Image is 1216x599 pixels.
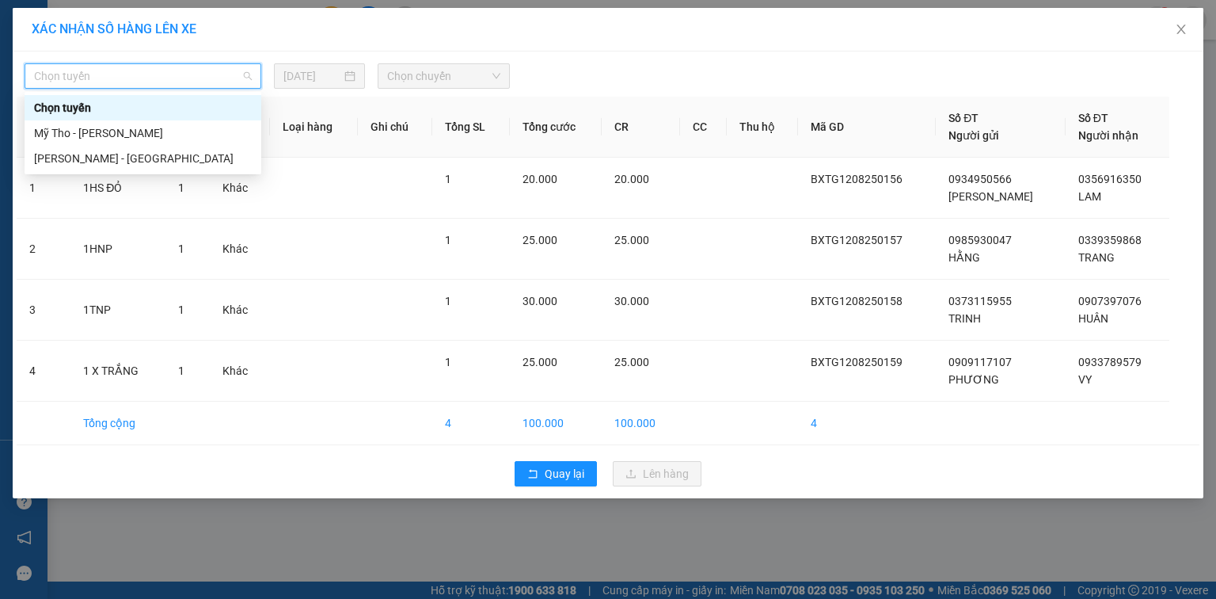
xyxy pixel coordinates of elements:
[948,234,1012,246] span: 0985930047
[432,97,510,158] th: Tổng SL
[527,468,538,481] span: rollback
[1078,190,1101,203] span: LAM
[70,219,165,280] td: 1HNP
[948,373,999,386] span: PHƯƠNG
[17,97,70,158] th: STT
[178,364,184,377] span: 1
[445,295,451,307] span: 1
[178,181,184,194] span: 1
[1078,295,1142,307] span: 0907397076
[948,173,1012,185] span: 0934950566
[210,341,269,402] td: Khác
[614,356,649,368] span: 25.000
[25,146,261,171] div: Hồ Chí Minh - Mỹ Tho
[1078,356,1142,368] span: 0933789579
[34,124,252,142] div: Mỹ Tho - [PERSON_NAME]
[948,312,981,325] span: TRINH
[445,173,451,185] span: 1
[70,402,165,445] td: Tổng cộng
[283,67,341,85] input: 13/08/2025
[613,461,701,486] button: uploadLên hàng
[948,129,999,142] span: Người gửi
[510,402,602,445] td: 100.000
[1078,251,1115,264] span: TRANG
[25,120,261,146] div: Mỹ Tho - Hồ Chí Minh
[445,356,451,368] span: 1
[1159,8,1203,52] button: Close
[522,173,557,185] span: 20.000
[680,97,727,158] th: CC
[25,95,261,120] div: Chọn tuyến
[70,158,165,219] td: 1HS ĐỎ
[522,234,557,246] span: 25.000
[811,173,902,185] span: BXTG1208250156
[727,97,799,158] th: Thu hộ
[614,295,649,307] span: 30.000
[17,280,70,341] td: 3
[602,402,680,445] td: 100.000
[1078,112,1108,124] span: Số ĐT
[270,97,359,158] th: Loại hàng
[545,465,584,483] span: Quay lại
[17,341,70,402] td: 4
[210,219,269,280] td: Khác
[70,280,165,341] td: 1TNP
[515,461,597,486] button: rollbackQuay lại
[445,234,451,246] span: 1
[432,402,510,445] td: 4
[510,97,602,158] th: Tổng cước
[811,356,902,368] span: BXTG1208250159
[948,251,980,264] span: HẰNG
[948,356,1012,368] span: 0909117107
[811,295,902,307] span: BXTG1208250158
[948,295,1012,307] span: 0373115955
[387,64,501,88] span: Chọn chuyến
[210,158,269,219] td: Khác
[358,97,432,158] th: Ghi chú
[32,21,196,36] span: XÁC NHẬN SỐ HÀNG LÊN XE
[1078,129,1138,142] span: Người nhận
[1175,23,1187,36] span: close
[1078,234,1142,246] span: 0339359868
[34,150,252,167] div: [PERSON_NAME] - [GEOGRAPHIC_DATA]
[17,158,70,219] td: 1
[178,303,184,316] span: 1
[522,356,557,368] span: 25.000
[1078,173,1142,185] span: 0356916350
[948,112,978,124] span: Số ĐT
[614,234,649,246] span: 25.000
[34,64,252,88] span: Chọn tuyến
[178,242,184,255] span: 1
[602,97,680,158] th: CR
[522,295,557,307] span: 30.000
[70,341,165,402] td: 1 X TRẮNG
[614,173,649,185] span: 20.000
[17,219,70,280] td: 2
[798,97,936,158] th: Mã GD
[798,402,936,445] td: 4
[948,190,1033,203] span: [PERSON_NAME]
[34,99,252,116] div: Chọn tuyến
[210,280,269,341] td: Khác
[811,234,902,246] span: BXTG1208250157
[1078,373,1092,386] span: VY
[1078,312,1108,325] span: HUÂN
